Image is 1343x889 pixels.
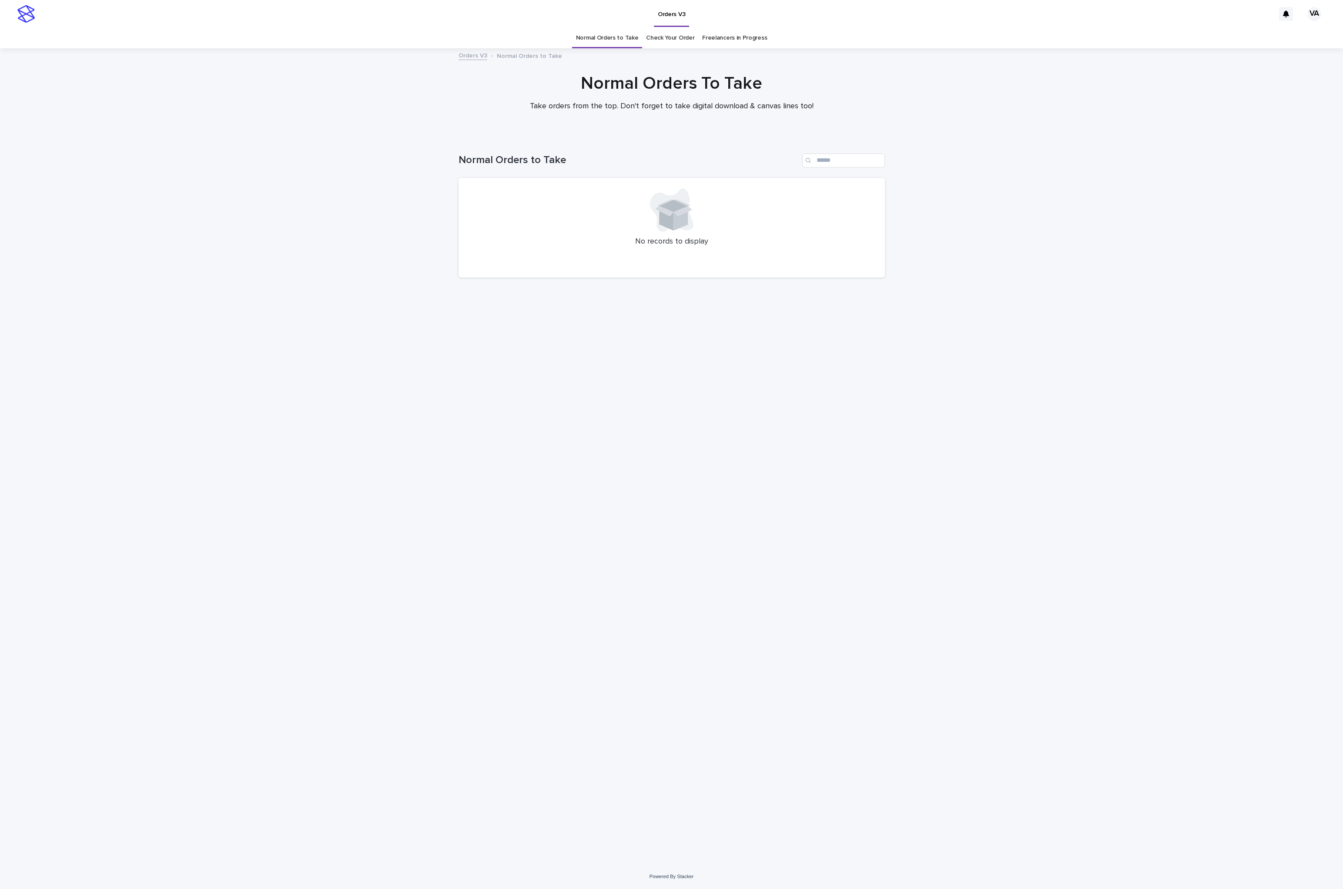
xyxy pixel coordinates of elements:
[497,50,562,60] p: Normal Orders to Take
[498,102,846,111] p: Take orders from the top. Don't forget to take digital download & canvas lines too!
[802,154,885,167] input: Search
[650,874,693,879] a: Powered By Stacker
[576,28,639,48] a: Normal Orders to Take
[459,50,487,60] a: Orders V3
[702,28,767,48] a: Freelancers in Progress
[17,5,35,23] img: stacker-logo-s-only.png
[459,154,799,167] h1: Normal Orders to Take
[469,237,874,247] p: No records to display
[646,28,694,48] a: Check Your Order
[459,73,885,94] h1: Normal Orders To Take
[1307,7,1321,21] div: VA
